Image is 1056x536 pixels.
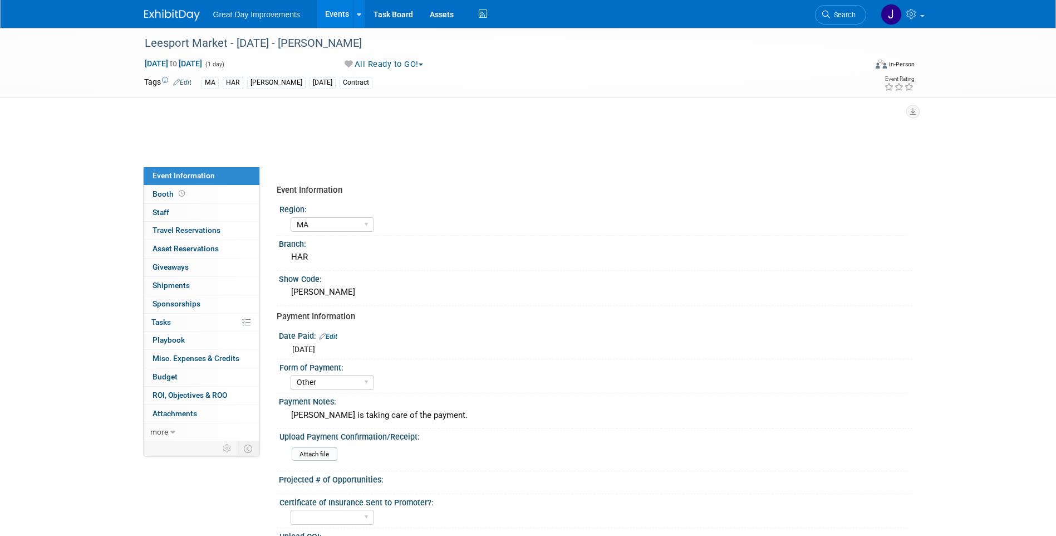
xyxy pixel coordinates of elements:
a: ROI, Objectives & ROO [144,387,259,405]
span: [DATE] [DATE] [144,59,203,69]
span: Misc. Expenses & Credits [153,354,239,363]
div: MA [202,77,219,89]
a: Asset Reservations [144,240,259,258]
span: Sponsorships [153,299,200,308]
img: Format-Inperson.png [876,60,887,69]
div: Payment Notes: [279,393,912,407]
div: In-Person [888,60,915,69]
a: Edit [173,79,191,86]
span: Travel Reservations [153,226,220,235]
a: Playbook [144,332,259,349]
span: Attachments [153,409,197,418]
span: Booth not reserved yet [176,189,187,198]
a: Booth [144,186,259,203]
div: Event Rating [884,76,914,82]
a: more [144,423,259,441]
span: Great Day Improvements [213,10,300,19]
div: [PERSON_NAME] [247,77,306,89]
span: more [150,427,168,436]
span: (1 day) [204,61,224,68]
span: Tasks [151,318,171,327]
td: Personalize Event Tab Strip [218,441,237,456]
div: Projected # of Opportunities: [279,471,912,485]
div: Event Format [800,58,915,75]
a: Event Information [144,167,259,185]
div: Branch: [279,236,912,250]
div: [PERSON_NAME] [287,284,904,301]
span: Asset Reservations [153,244,219,253]
div: Event Information [277,184,904,196]
div: HAR [287,248,904,266]
a: Travel Reservations [144,222,259,240]
button: All Ready to GO! [341,59,428,70]
a: Misc. Expenses & Credits [144,350,259,368]
img: ExhibitDay [144,9,200,21]
span: Staff [153,208,169,217]
a: Edit [319,333,337,340]
span: Giveaways [153,262,189,271]
div: Upload Payment Confirmation/Receipt: [279,428,907,442]
span: Budget [153,372,178,381]
span: Playbook [153,335,185,344]
span: Shipments [153,281,190,290]
span: Booth [153,189,187,198]
div: Form of Payment: [279,359,907,373]
a: Sponsorships [144,295,259,313]
div: Payment Information [277,311,904,323]
div: Region: [279,201,907,215]
div: Date Paid: [279,328,912,342]
a: Shipments [144,277,259,295]
a: Budget [144,368,259,386]
img: Jennifer Hockstra [881,4,902,25]
span: Search [830,11,856,19]
div: Show Code: [279,271,912,285]
span: to [168,59,179,68]
a: Staff [144,204,259,222]
div: Certificate of Insurance Sent to Promoter?: [279,494,907,508]
div: Contract [340,77,372,89]
span: [DATE] [292,345,315,354]
a: Search [815,5,866,25]
span: Event Information [153,171,215,180]
span: ROI, Objectives & ROO [153,391,227,399]
a: Tasks [144,314,259,332]
td: Toggle Event Tabs [237,441,259,456]
div: [DATE] [310,77,336,89]
div: HAR [223,77,243,89]
a: Attachments [144,405,259,423]
a: Giveaways [144,259,259,276]
div: Leesport Market - [DATE] - [PERSON_NAME] [141,33,849,53]
td: Tags [144,76,191,89]
div: [PERSON_NAME] is taking care of the payment. [287,407,904,424]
